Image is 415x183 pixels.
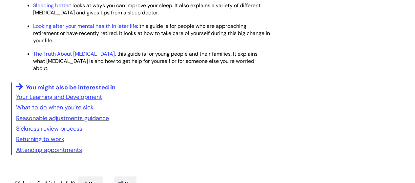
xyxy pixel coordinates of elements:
[33,2,260,16] span: : looks at ways you can improve your sleep. It also explains a variety of different [MEDICAL_DATA...
[16,135,64,143] a: Returning to work
[16,103,93,111] a: What to do when you’re sick
[33,23,137,29] a: Looking after your mental health in later life
[16,93,102,101] a: Your Learning and Development
[33,2,70,9] a: Sleeping better
[33,23,270,44] span: : this guide is for people who are approaching retirement or have recently retired. It looks at h...
[26,83,115,91] span: You might also be interested in
[16,146,82,154] a: Attending appointments
[33,50,258,72] span: : this guide is for young people and their families. It explains what [MEDICAL_DATA] is and how t...
[16,114,109,122] a: Reasonable adjustments guidance
[16,125,82,133] a: Sickness review process
[33,50,115,57] a: The Truth About [MEDICAL_DATA]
